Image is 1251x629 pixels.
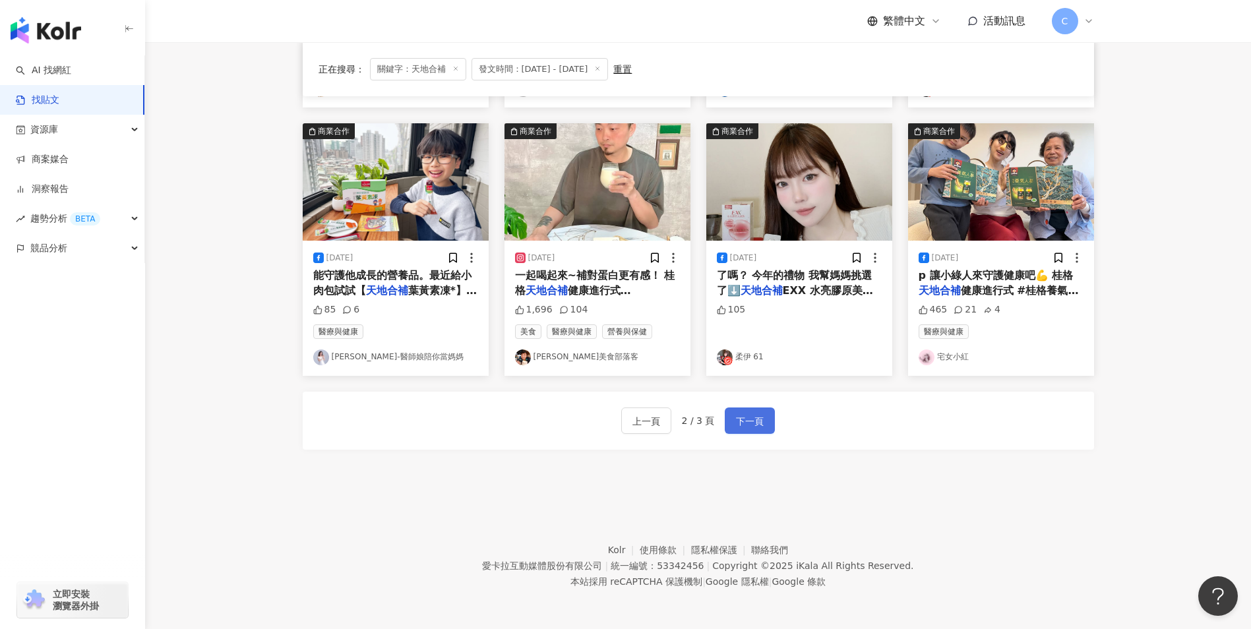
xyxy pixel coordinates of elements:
[319,64,365,75] span: 正在搜尋 ：
[919,349,934,365] img: KOL Avatar
[16,214,25,224] span: rise
[605,560,608,571] span: |
[706,123,892,241] button: 商業合作
[919,349,1083,365] a: KOL Avatar宅女小紅
[983,15,1025,27] span: 活動訊息
[608,545,640,555] a: Kolr
[602,324,652,339] span: 營養與保健
[613,64,632,75] div: 重置
[16,64,71,77] a: searchAI 找網紅
[472,58,609,80] span: 發文時間：[DATE] - [DATE]
[632,413,660,429] span: 上一頁
[515,269,675,296] span: 一起喝起來~補對蛋白更有感！ 桂格
[717,269,872,296] span: 了嗎？ 今年的禮物 我幫媽媽挑選了⬇️
[526,284,568,297] mark: 天地合補
[30,233,67,263] span: 競品分析
[515,349,680,365] a: KOL Avatar[PERSON_NAME]美食部落客
[725,407,775,434] button: 下一頁
[326,253,353,264] div: [DATE]
[741,284,783,297] mark: 天地合補
[21,589,47,611] img: chrome extension
[717,349,882,365] a: KOL Avatar柔伊 61
[717,349,733,365] img: KOL Avatar
[919,303,948,316] div: 465
[11,17,81,44] img: logo
[932,253,959,264] div: [DATE]
[303,123,489,241] button: 商業合作
[515,284,631,311] span: 健康進行式 @tdhb_taiw
[908,123,1094,241] img: post-image
[706,576,769,587] a: Google 隱私權
[919,269,1074,282] span: p 讓小綠人來守護健康吧💪 桂格
[30,204,100,233] span: 趨勢分析
[691,545,752,555] a: 隱私權保護
[919,284,1079,311] span: 健康進行式 #桂格養氣人蔘
[370,58,466,80] span: 關鍵字：天地合補
[16,153,69,166] a: 商案媒合
[954,303,977,316] div: 21
[313,324,363,339] span: 醫療與健康
[621,407,671,434] button: 上一頁
[570,574,826,589] span: 本站採用 reCAPTCHA 保護機制
[611,560,704,571] div: 統一編號：53342456
[736,413,764,429] span: 下一頁
[702,576,706,587] span: |
[717,284,873,311] span: EXX 水亮膠原美顏飲 讓媽媽
[318,125,350,138] div: 商業合作
[520,125,551,138] div: 商業合作
[17,582,128,618] a: chrome extension立即安裝 瀏覽器外掛
[16,94,59,107] a: 找貼文
[721,125,753,138] div: 商業合作
[303,123,489,241] img: post-image
[342,303,359,316] div: 6
[908,123,1094,241] button: 商業合作
[772,576,826,587] a: Google 條款
[313,349,329,365] img: KOL Avatar
[559,303,588,316] div: 104
[70,212,100,225] div: BETA
[366,284,408,297] mark: 天地合補
[706,560,710,571] span: |
[712,560,913,571] div: Copyright © 2025 All Rights Reserved.
[919,284,961,297] mark: 天地合補
[706,123,892,241] img: post-image
[482,560,602,571] div: 愛卡拉互動媒體股份有限公司
[313,303,336,316] div: 85
[717,303,746,316] div: 105
[515,303,553,316] div: 1,696
[547,324,597,339] span: 醫療與健康
[883,14,925,28] span: 繁體中文
[313,349,478,365] a: KOL Avatar[PERSON_NAME]-醫師娘陪你當媽媽
[504,123,690,241] button: 商業合作
[313,269,472,296] span: 能守護他成長的營養品。最近給小肉包試試【
[1062,14,1068,28] span: C
[515,349,531,365] img: KOL Avatar
[796,560,818,571] a: iKala
[640,545,691,555] a: 使用條款
[1198,576,1238,616] iframe: Help Scout Beacon - Open
[30,115,58,144] span: 資源庫
[515,324,541,339] span: 美食
[923,125,955,138] div: 商業合作
[983,303,1000,316] div: 4
[919,324,969,339] span: 醫療與健康
[16,183,69,196] a: 洞察報告
[528,253,555,264] div: [DATE]
[53,588,99,612] span: 立即安裝 瀏覽器外掛
[504,123,690,241] img: post-image
[751,545,788,555] a: 聯絡我們
[682,415,715,426] span: 2 / 3 頁
[769,576,772,587] span: |
[730,253,757,264] div: [DATE]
